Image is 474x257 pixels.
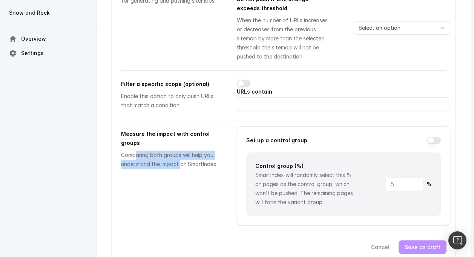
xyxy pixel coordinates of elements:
[426,180,432,189] span: %
[121,129,219,148] h2: Measure the impact with control groups
[121,151,219,169] div: Comparing both groups will help you understand the impact of SmartIndex.
[6,46,91,60] a: Settings
[237,89,450,97] label: URLs contain
[121,80,219,89] h2: Filter a specific scope (optional)
[121,92,219,110] div: Enable this option to only push URLs that match a condition.
[448,231,466,249] div: Open Intercom Messenger
[6,32,91,46] a: Overview
[6,6,91,20] button: Snow and Rock
[255,171,357,207] p: SmartIndex will randomly select this % of pages as the control group, which won’t be pushed. The ...
[399,240,446,254] button: Save as draft
[246,136,307,145] label: Set up a control group
[237,16,328,61] div: When the number of URLs increases or decreases from the previous sitemap by more than the selecte...
[365,240,396,254] button: Cancel
[255,163,304,169] label: Control group (%)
